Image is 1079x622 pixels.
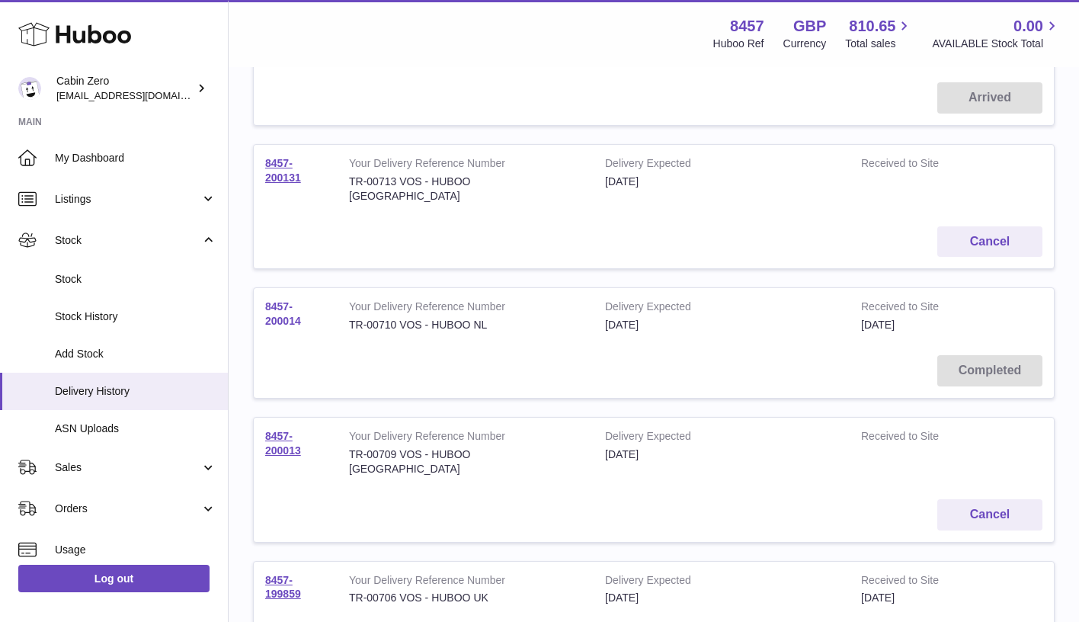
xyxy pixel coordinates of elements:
[937,499,1042,531] button: Cancel
[349,429,582,447] strong: Your Delivery Reference Number
[605,318,838,332] div: [DATE]
[605,591,838,605] div: [DATE]
[861,592,895,604] span: [DATE]
[55,309,216,324] span: Stock History
[55,422,216,436] span: ASN Uploads
[605,175,838,189] div: [DATE]
[349,573,582,592] strong: Your Delivery Reference Number
[56,89,224,101] span: [EMAIL_ADDRESS][DOMAIN_NAME]
[861,319,895,331] span: [DATE]
[265,157,301,184] a: 8457-200131
[605,429,838,447] strong: Delivery Expected
[265,574,301,601] a: 8457-199859
[845,16,913,51] a: 810.65 Total sales
[18,77,41,100] img: debbychu@cabinzero.com
[849,16,895,37] span: 810.65
[605,447,838,462] div: [DATE]
[349,591,582,605] div: TR-00706 VOS - HUBOO UK
[349,175,582,204] div: TR-00713 VOS - HUBOO [GEOGRAPHIC_DATA]
[783,37,827,51] div: Currency
[605,156,838,175] strong: Delivery Expected
[349,318,582,332] div: TR-00710 VOS - HUBOO NL
[18,565,210,592] a: Log out
[713,37,764,51] div: Huboo Ref
[349,447,582,476] div: TR-00709 VOS - HUBOO [GEOGRAPHIC_DATA]
[349,156,582,175] strong: Your Delivery Reference Number
[861,573,982,592] strong: Received to Site
[55,151,216,165] span: My Dashboard
[605,300,838,318] strong: Delivery Expected
[349,300,582,318] strong: Your Delivery Reference Number
[55,502,200,516] span: Orders
[861,156,982,175] strong: Received to Site
[861,300,982,318] strong: Received to Site
[55,272,216,287] span: Stock
[1013,16,1043,37] span: 0.00
[55,347,216,361] span: Add Stock
[730,16,764,37] strong: 8457
[55,543,216,557] span: Usage
[605,573,838,592] strong: Delivery Expected
[55,192,200,207] span: Listings
[56,74,194,103] div: Cabin Zero
[861,429,982,447] strong: Received to Site
[55,233,200,248] span: Stock
[793,16,826,37] strong: GBP
[265,300,301,327] a: 8457-200014
[265,430,301,457] a: 8457-200013
[937,226,1042,258] button: Cancel
[55,460,200,475] span: Sales
[932,37,1061,51] span: AVAILABLE Stock Total
[932,16,1061,51] a: 0.00 AVAILABLE Stock Total
[55,384,216,399] span: Delivery History
[845,37,913,51] span: Total sales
